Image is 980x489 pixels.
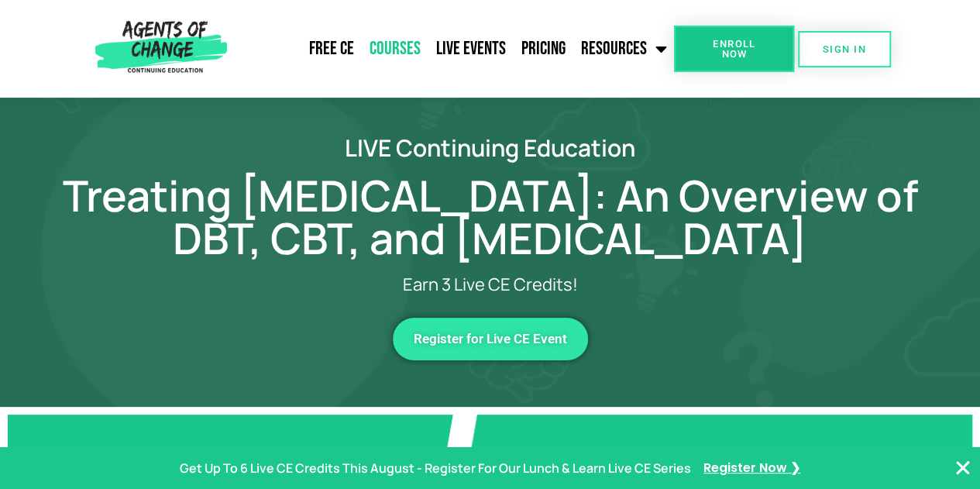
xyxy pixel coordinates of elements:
[674,26,794,72] a: Enroll Now
[180,457,691,480] p: Get Up To 6 Live CE Credits This August - Register For Our Lunch & Learn Live CE Series
[301,29,362,68] a: Free CE
[699,39,769,59] span: Enroll Now
[362,29,428,68] a: Courses
[111,275,870,294] p: Earn 3 Live CE Credits!
[49,174,932,260] h1: Treating [MEDICAL_DATA]: An Overview of DBT, CBT, and [MEDICAL_DATA]
[428,29,514,68] a: Live Events
[514,29,573,68] a: Pricing
[49,136,932,159] h2: LIVE Continuing Education
[798,31,891,67] a: SIGN IN
[414,332,567,346] span: Register for Live CE Event
[703,457,800,480] a: Register Now ❯
[393,318,588,360] a: Register for Live CE Event
[954,459,972,477] button: Close Banner
[233,29,674,68] nav: Menu
[823,44,866,54] span: SIGN IN
[573,29,674,68] a: Resources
